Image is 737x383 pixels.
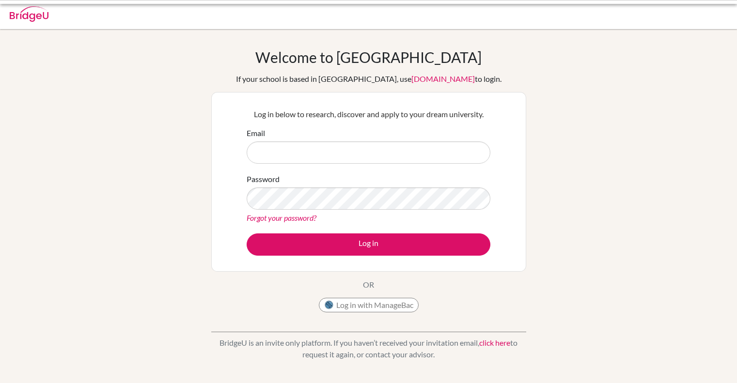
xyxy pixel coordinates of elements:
a: Forgot your password? [247,213,316,222]
button: Log in [247,233,490,256]
a: click here [479,338,510,347]
label: Password [247,173,280,185]
h1: Welcome to [GEOGRAPHIC_DATA] [255,48,482,66]
div: If your school is based in [GEOGRAPHIC_DATA], use to login. [236,73,502,85]
button: Log in with ManageBac [319,298,419,312]
p: BridgeU is an invite only platform. If you haven’t received your invitation email, to request it ... [211,337,526,360]
p: OR [363,279,374,291]
p: Log in below to research, discover and apply to your dream university. [247,108,490,120]
a: [DOMAIN_NAME] [411,74,475,83]
label: Email [247,127,265,139]
img: Bridge-U [10,6,48,22]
